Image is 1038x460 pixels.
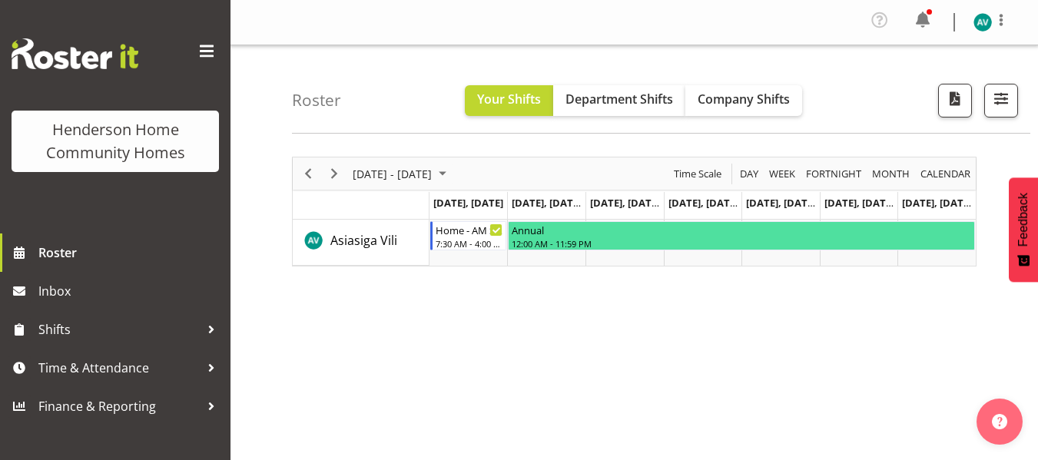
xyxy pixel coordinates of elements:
button: Next [324,164,345,184]
div: 7:30 AM - 4:00 PM [436,237,503,250]
span: Fortnight [804,164,863,184]
button: Download a PDF of the roster according to the set date range. [938,84,972,117]
div: Asiasiga Vili"s event - Annual Begin From Tuesday, September 30, 2025 at 12:00:00 AM GMT+13:00 En... [508,221,975,250]
table: Timeline Week of September 30, 2025 [429,220,976,266]
button: Feedback - Show survey [1009,177,1038,282]
span: [DATE], [DATE] [512,196,582,210]
button: Company Shifts [685,85,802,116]
button: Fortnight [804,164,864,184]
button: Filter Shifts [984,84,1018,117]
span: Time & Attendance [38,356,200,379]
button: Department Shifts [553,85,685,116]
span: Asiasiga Vili [330,232,397,249]
div: Home - AM Support 3 [436,222,503,237]
div: Asiasiga Vili"s event - Home - AM Support 3 Begin From Monday, September 29, 2025 at 7:30:00 AM G... [430,221,507,250]
button: Timeline Day [738,164,761,184]
span: [DATE] - [DATE] [351,164,433,184]
div: Previous [295,157,321,190]
img: Rosterit website logo [12,38,138,69]
span: [DATE], [DATE] [824,196,894,210]
button: Previous [298,164,319,184]
button: Sep 29 - Oct 05, 2025 [350,164,453,184]
span: [DATE], [DATE] [668,196,738,210]
div: Annual [512,222,971,237]
span: Month [871,164,911,184]
button: Time Scale [672,164,725,184]
div: Henderson Home Community Homes [27,118,204,164]
span: Company Shifts [698,91,790,108]
span: Your Shifts [477,91,541,108]
span: Department Shifts [565,91,673,108]
span: [DATE], [DATE] [590,196,660,210]
td: Asiasiga Vili resource [293,220,429,266]
img: asiasiga-vili8528.jpg [973,13,992,31]
span: [DATE], [DATE] [433,196,503,210]
span: Time Scale [672,164,723,184]
button: Timeline Month [870,164,913,184]
span: Inbox [38,280,223,303]
a: Asiasiga Vili [330,231,397,250]
h4: Roster [292,91,341,109]
button: Timeline Week [767,164,798,184]
img: help-xxl-2.png [992,414,1007,429]
span: Week [768,164,797,184]
div: Timeline Week of September 30, 2025 [292,157,977,266]
div: 12:00 AM - 11:59 PM [512,237,971,250]
span: [DATE], [DATE] [746,196,816,210]
span: Roster [38,241,223,264]
button: Month [918,164,973,184]
button: Your Shifts [465,85,553,116]
div: Next [321,157,347,190]
span: [DATE], [DATE] [902,196,972,210]
span: Finance & Reporting [38,395,200,418]
span: Shifts [38,318,200,341]
span: Day [738,164,760,184]
span: calendar [919,164,972,184]
span: Feedback [1016,193,1030,247]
